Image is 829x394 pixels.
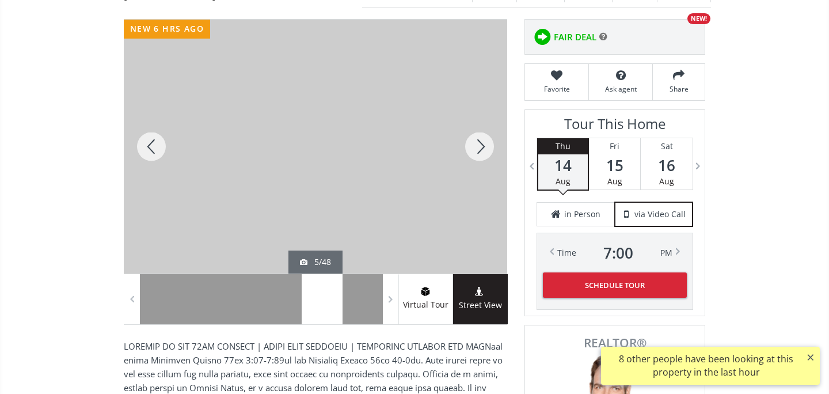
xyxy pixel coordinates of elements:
[659,84,699,94] span: Share
[538,138,588,154] div: Thu
[687,13,710,24] div: NEW!
[554,31,596,43] span: FAIR DEAL
[398,274,453,324] a: virtual tour iconVirtual Tour
[398,298,452,312] span: Virtual Tour
[543,272,687,298] button: Schedule Tour
[531,25,554,48] img: rating icon
[607,176,622,187] span: Aug
[595,84,647,94] span: Ask agent
[453,299,508,312] span: Street View
[556,176,571,187] span: Aug
[531,84,583,94] span: Favorite
[659,176,674,187] span: Aug
[634,209,686,220] span: via Video Call
[124,20,507,274] div: 107 Valley Ridge Green NW Calgary, AB T3B 5L5 - Photo 5 of 48
[557,245,672,261] div: Time PM
[589,157,640,173] span: 15
[300,256,331,268] div: 5/48
[641,138,693,154] div: Sat
[124,20,210,39] div: new 6 hrs ago
[564,209,600,220] span: in Person
[538,157,588,173] span: 14
[589,138,640,154] div: Fri
[538,337,692,349] span: REALTOR®
[603,245,633,261] span: 7 : 00
[801,347,820,368] button: ×
[420,287,431,296] img: virtual tour icon
[537,116,693,138] h3: Tour This Home
[641,157,693,173] span: 16
[607,353,805,379] div: 8 other people have been looking at this property in the last hour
